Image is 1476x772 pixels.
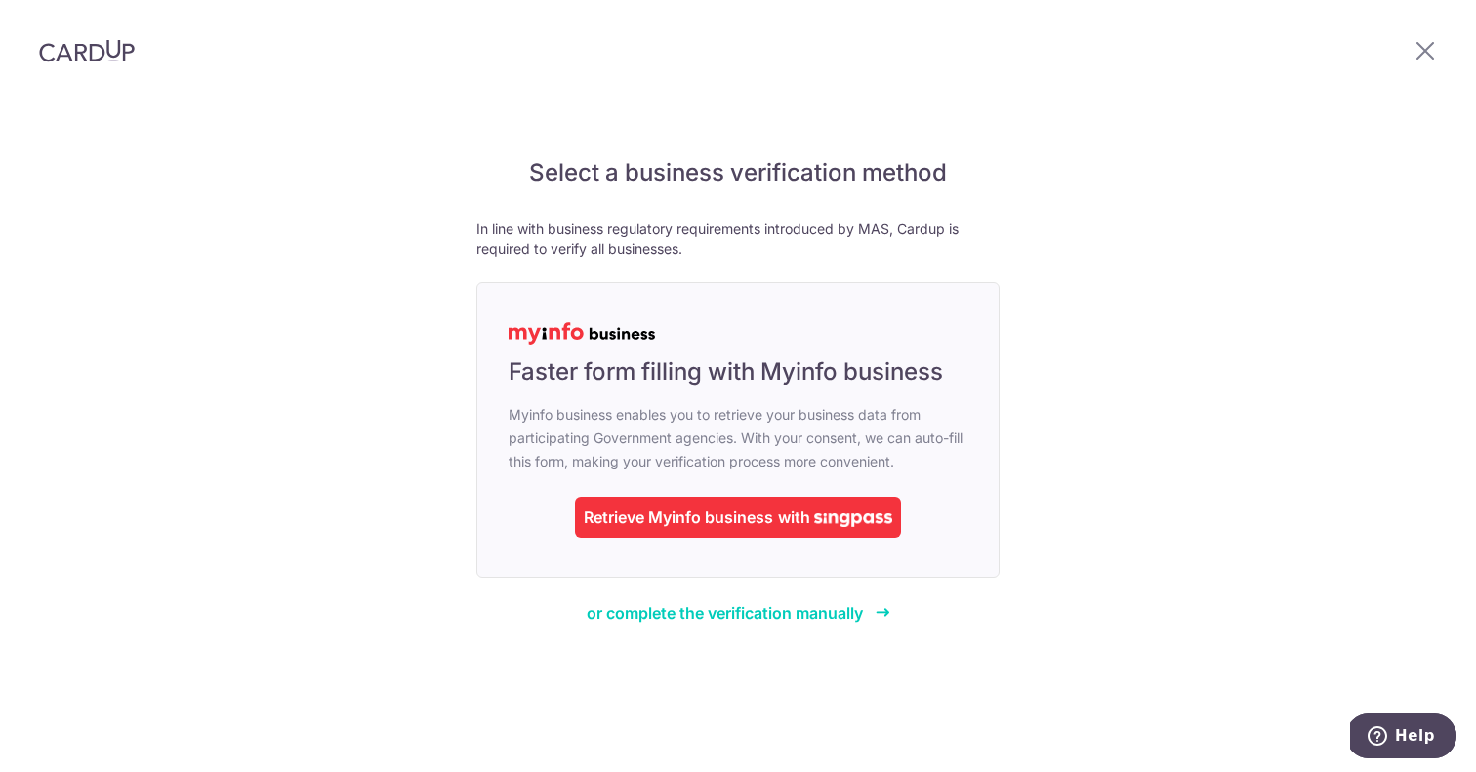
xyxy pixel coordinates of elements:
span: Myinfo business enables you to retrieve your business data from participating Government agencies... [509,403,967,473]
img: CardUp [39,39,135,62]
span: Help [45,14,85,31]
div: Retrieve Myinfo business [584,506,773,529]
h5: Select a business verification method [476,157,1000,188]
iframe: Opens a widget where you can find more information [1350,713,1456,762]
p: In line with business regulatory requirements introduced by MAS, Cardup is required to verify all... [476,220,1000,259]
a: Faster form filling with Myinfo business Myinfo business enables you to retrieve your business da... [476,282,1000,578]
span: Faster form filling with Myinfo business [509,356,943,387]
img: singpass [814,513,892,527]
span: or complete the verification manually [587,603,863,623]
img: MyInfoLogo [509,322,655,345]
span: with [778,508,810,527]
a: or complete the verification manually [587,601,890,625]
